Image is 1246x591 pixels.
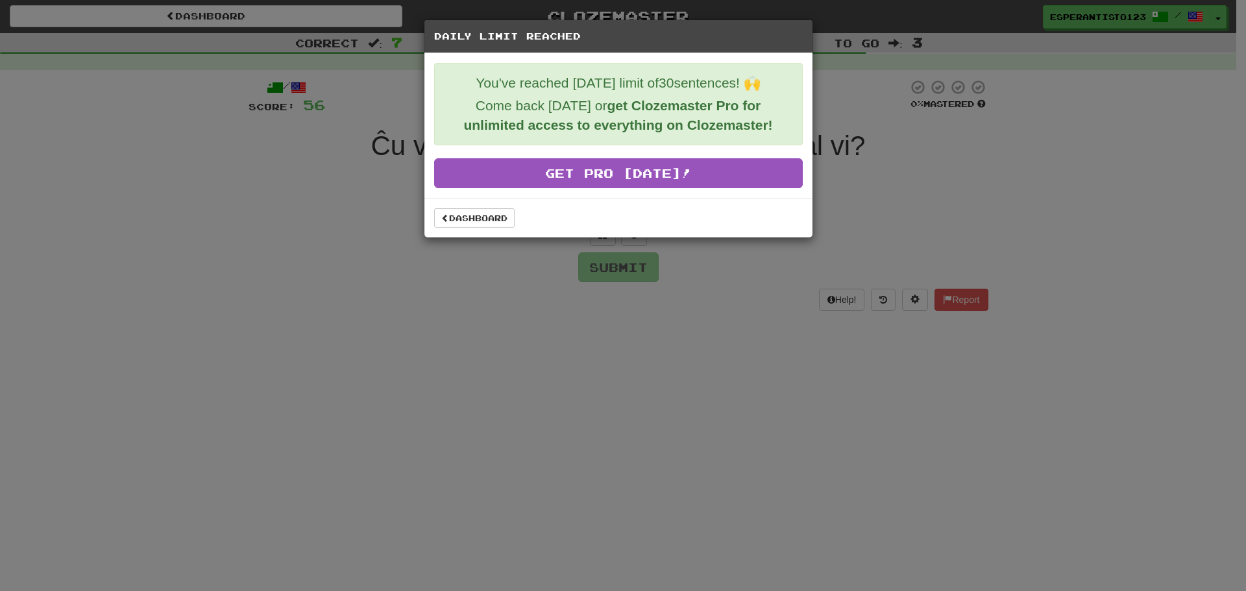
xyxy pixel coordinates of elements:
a: Dashboard [434,208,515,228]
a: Get Pro [DATE]! [434,158,803,188]
p: You've reached [DATE] limit of 30 sentences! 🙌 [445,73,792,93]
h5: Daily Limit Reached [434,30,803,43]
strong: get Clozemaster Pro for unlimited access to everything on Clozemaster! [463,98,772,132]
p: Come back [DATE] or [445,96,792,135]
